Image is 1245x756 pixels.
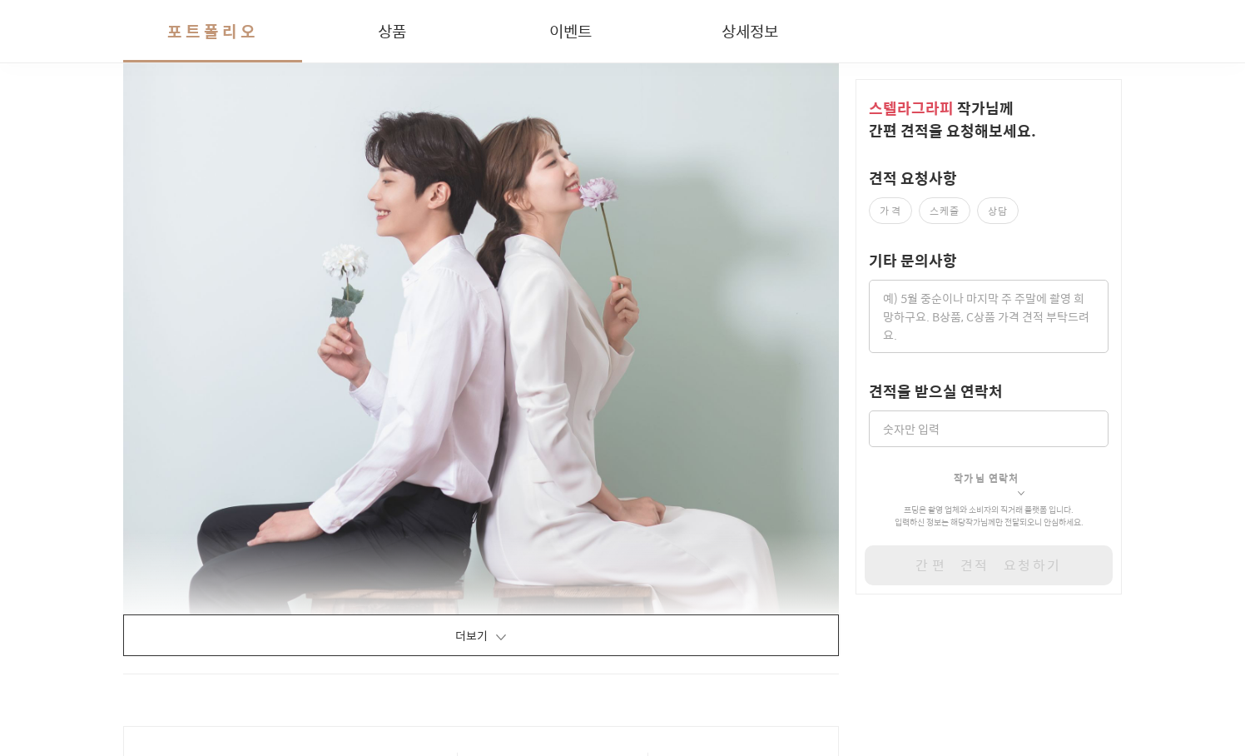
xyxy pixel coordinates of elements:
span: 홈 [52,553,62,566]
label: 견적을 받으실 연락처 [869,380,1003,402]
label: 기타 문의사항 [869,249,957,271]
p: 프딩은 촬영 업체와 소비자의 직거래 플랫폼 입니다. 입력하신 정보는 해당 작가 님께만 전달되오니 안심하세요. [869,504,1109,529]
button: 작가님 연락처 [954,447,1024,499]
span: 작가님 연락처 [954,470,1019,485]
button: 간편 견적 요청하기 [865,545,1113,585]
a: 설정 [215,528,320,569]
label: 가격 [869,197,912,224]
span: 설정 [257,553,277,566]
button: 더보기 [123,614,839,656]
label: 상담 [977,197,1019,224]
a: 홈 [5,528,110,569]
span: 대화 [152,554,172,567]
input: 숫자만 입력 [869,410,1109,447]
label: 스케줄 [919,197,970,224]
a: 대화 [110,528,215,569]
label: 견적 요청사항 [869,167,957,189]
span: 스텔라그라피 [869,97,954,119]
span: 작가 님께 간편 견적을 요청해보세요. [869,97,1036,142]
